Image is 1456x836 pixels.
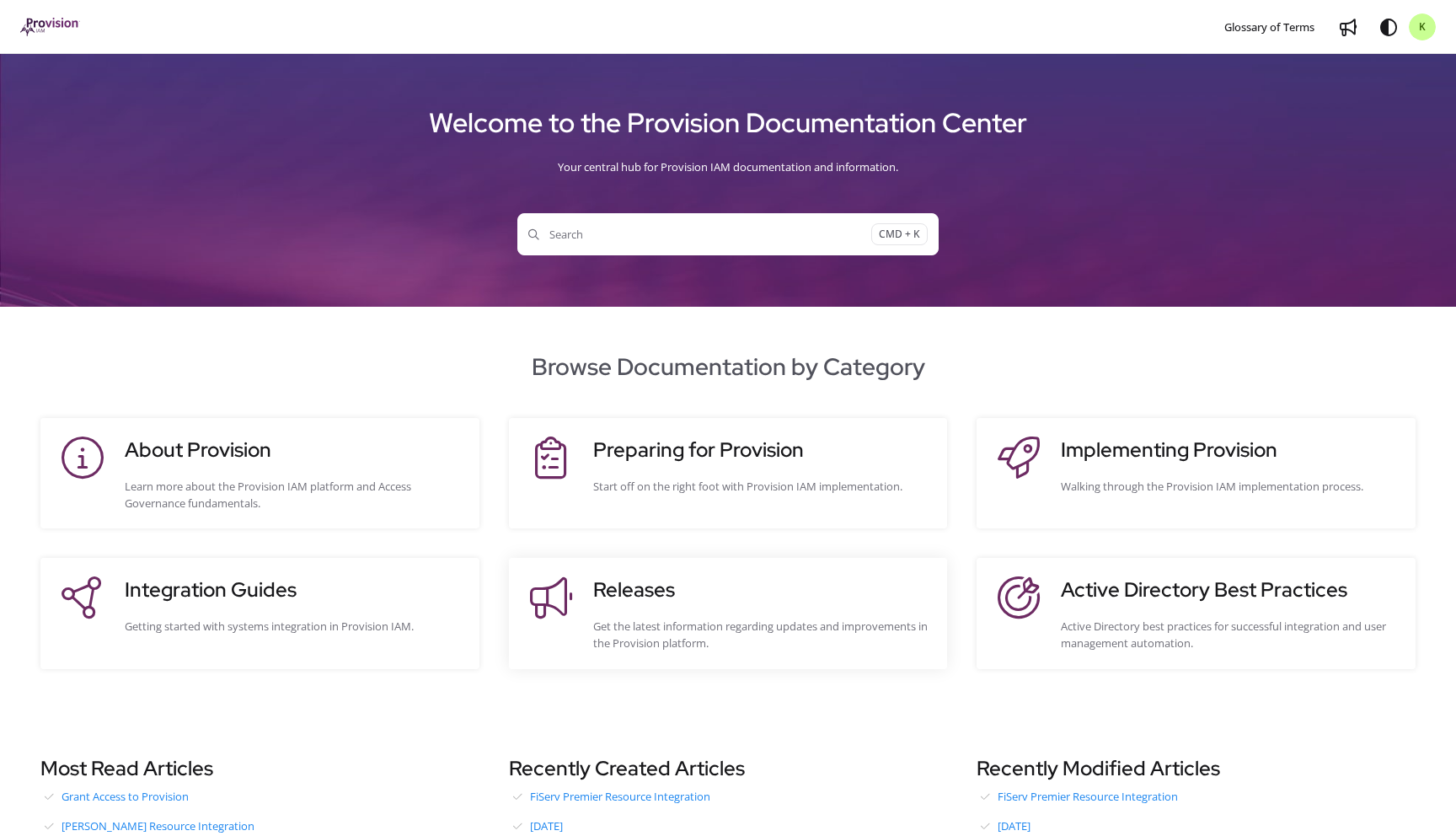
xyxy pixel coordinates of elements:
[993,575,1399,651] a: Active Directory Best PracticesActive Directory best practices for successful integration and use...
[509,753,948,784] h3: Recently Created Articles
[40,784,479,809] a: Grant Access to Provision
[20,349,1436,384] h2: Browse Documentation by Category
[593,478,931,495] div: Start off on the right foot with Provision IAM implementation.
[871,223,928,246] span: CMD + K
[977,753,1416,784] h3: Recently Modified Articles
[593,435,931,465] h3: Preparing for Provision
[20,18,80,37] a: Project logo
[20,18,80,36] img: brand logo
[1061,478,1399,495] div: Walking through the Provision IAM implementation process.
[1375,13,1402,40] button: Theme options
[1419,19,1427,35] span: K
[20,146,1436,188] div: Your central hub for Provision IAM documentation and information.
[528,226,871,243] span: Search
[993,435,1399,512] a: Implementing ProvisionWalking through the Provision IAM implementation process.
[20,100,1436,146] h1: Welcome to the Provision Documentation Center
[1335,13,1362,40] a: Whats new
[526,575,931,651] a: ReleasesGet the latest information regarding updates and improvements in the Provision platform.
[517,213,939,255] button: SearchCMD + K
[57,435,463,512] a: About ProvisionLearn more about the Provision IAM platform and Access Governance fundamentals.
[1409,13,1436,40] button: K
[125,478,463,512] div: Learn more about the Provision IAM platform and Access Governance fundamentals.
[977,784,1416,809] a: FiServ Premier Resource Integration
[593,618,931,651] div: Get the latest information regarding updates and improvements in the Provision platform.
[509,784,948,809] a: FiServ Premier Resource Integration
[125,618,463,635] div: Getting started with systems integration in Provision IAM.
[40,753,479,784] h3: Most Read Articles
[1061,435,1399,465] h3: Implementing Provision
[526,435,931,512] a: Preparing for ProvisionStart off on the right foot with Provision IAM implementation.
[57,575,463,651] a: Integration GuidesGetting started with systems integration in Provision IAM.
[125,575,463,605] h3: Integration Guides
[1061,575,1399,605] h3: Active Directory Best Practices
[1061,618,1399,651] div: Active Directory best practices for successful integration and user management automation.
[1224,19,1314,35] span: Glossary of Terms
[125,435,463,465] h3: About Provision
[593,575,931,605] h3: Releases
